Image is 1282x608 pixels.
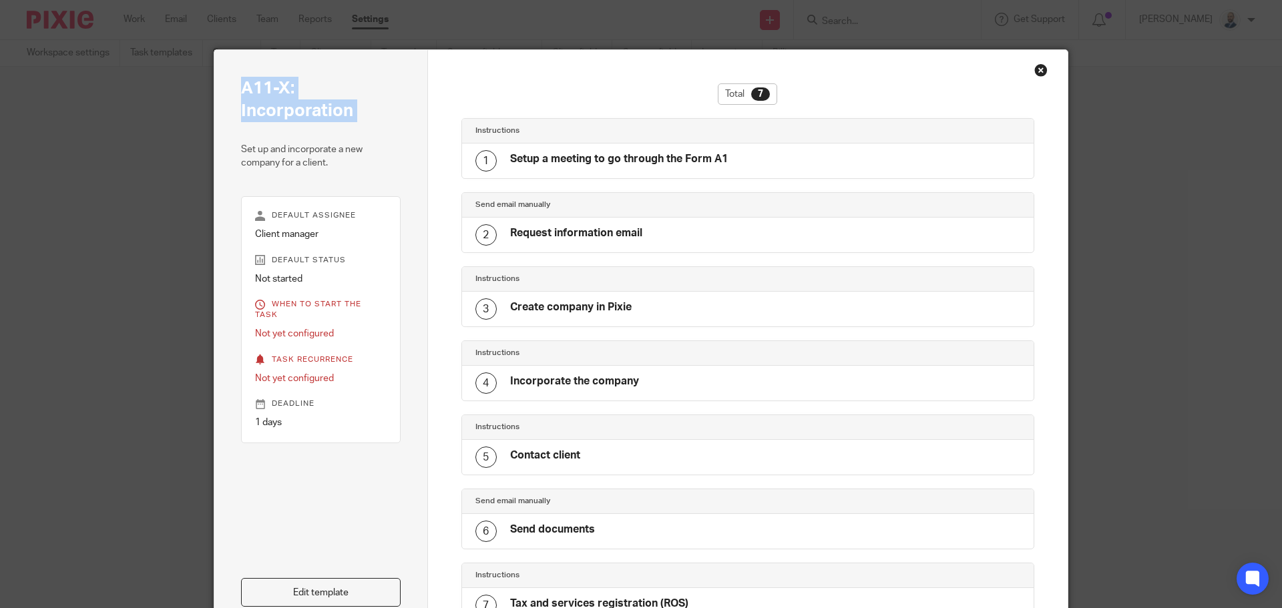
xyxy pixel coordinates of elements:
p: Client manager [255,228,387,241]
h4: Instructions [475,570,748,581]
p: Not yet configured [255,327,387,340]
p: 1 days [255,416,387,429]
h4: Instructions [475,422,748,432]
p: Default status [255,255,387,266]
h4: Request information email [510,226,642,240]
div: 6 [475,521,497,542]
div: 1 [475,150,497,172]
h4: Send documents [510,523,595,537]
h4: Instructions [475,348,748,358]
div: 7 [751,87,770,101]
div: Total [718,83,777,105]
h4: Send email manually [475,200,748,210]
h4: Incorporate the company [510,374,639,388]
div: Close this dialog window [1034,63,1048,77]
p: Not started [255,272,387,286]
h4: Contact client [510,448,580,463]
div: 2 [475,224,497,246]
h4: Create company in Pixie [510,300,632,314]
div: 4 [475,372,497,394]
h4: Instructions [475,125,748,136]
h4: Send email manually [475,496,748,507]
p: Not yet configured [255,372,387,385]
h2: A11-X: Incorporation [241,77,401,123]
p: Deadline [255,398,387,409]
p: When to start the task [255,299,387,320]
p: Default assignee [255,210,387,221]
p: Task recurrence [255,354,387,365]
div: 5 [475,446,497,468]
h4: Instructions [475,274,748,284]
a: Edit template [241,578,401,607]
h4: Setup a meeting to go through the Form A1 [510,152,728,166]
div: 3 [475,298,497,320]
p: Set up and incorporate a new company for a client. [241,143,401,170]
